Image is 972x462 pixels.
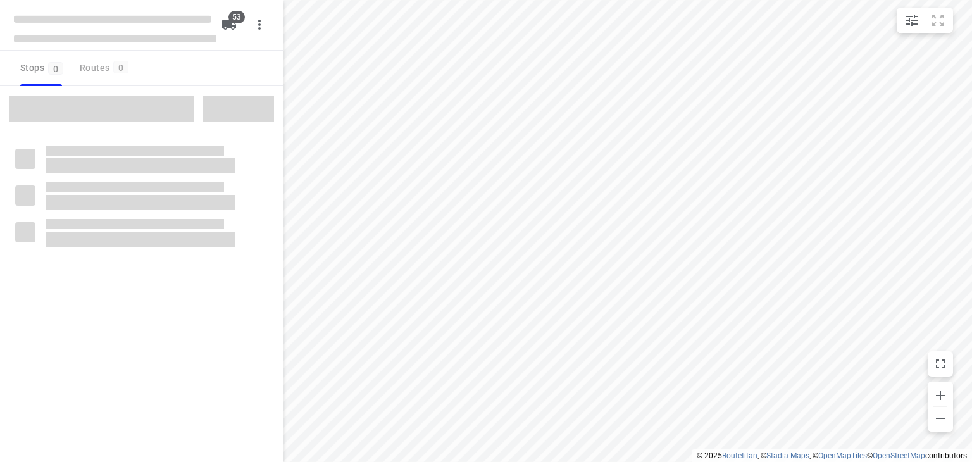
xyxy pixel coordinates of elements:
[897,8,953,33] div: small contained button group
[722,451,757,460] a: Routetitan
[697,451,967,460] li: © 2025 , © , © © contributors
[818,451,867,460] a: OpenMapTiles
[766,451,809,460] a: Stadia Maps
[873,451,925,460] a: OpenStreetMap
[899,8,925,33] button: Map settings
